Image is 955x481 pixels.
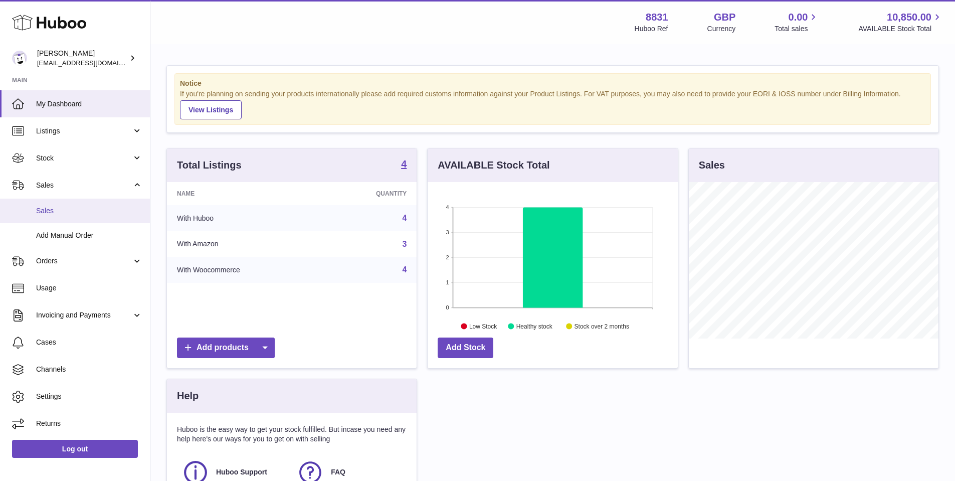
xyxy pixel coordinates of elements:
[446,254,449,260] text: 2
[402,265,407,274] a: 4
[789,11,808,24] span: 0.00
[516,323,553,330] text: Healthy stock
[322,182,417,205] th: Quantity
[575,323,629,330] text: Stock over 2 months
[714,11,735,24] strong: GBP
[635,24,668,34] div: Huboo Ref
[177,338,275,358] a: Add products
[37,59,147,67] span: [EMAIL_ADDRESS][DOMAIN_NAME]
[36,231,142,240] span: Add Manual Order
[36,206,142,216] span: Sales
[167,205,322,231] td: With Huboo
[646,11,668,24] strong: 8831
[36,181,132,190] span: Sales
[36,419,142,428] span: Returns
[216,467,267,477] span: Huboo Support
[446,304,449,310] text: 0
[402,214,407,222] a: 4
[446,279,449,285] text: 1
[12,51,27,66] img: internalAdmin-8831@internal.huboo.com
[180,79,925,88] strong: Notice
[167,182,322,205] th: Name
[177,158,242,172] h3: Total Listings
[36,283,142,293] span: Usage
[180,89,925,119] div: If you're planning on sending your products internationally please add required customs informati...
[858,24,943,34] span: AVAILABLE Stock Total
[177,389,199,403] h3: Help
[167,257,322,283] td: With Woocommerce
[401,159,407,171] a: 4
[775,24,819,34] span: Total sales
[858,11,943,34] a: 10,850.00 AVAILABLE Stock Total
[401,159,407,169] strong: 4
[446,229,449,235] text: 3
[12,440,138,458] a: Log out
[36,392,142,401] span: Settings
[167,231,322,257] td: With Amazon
[36,256,132,266] span: Orders
[36,310,132,320] span: Invoicing and Payments
[37,49,127,68] div: [PERSON_NAME]
[775,11,819,34] a: 0.00 Total sales
[469,323,497,330] text: Low Stock
[707,24,736,34] div: Currency
[36,338,142,347] span: Cases
[36,99,142,109] span: My Dashboard
[180,100,242,119] a: View Listings
[699,158,725,172] h3: Sales
[887,11,931,24] span: 10,850.00
[438,158,549,172] h3: AVAILABLE Stock Total
[438,338,493,358] a: Add Stock
[36,126,132,136] span: Listings
[36,365,142,374] span: Channels
[177,425,407,444] p: Huboo is the easy way to get your stock fulfilled. But incase you need any help here's our ways f...
[402,240,407,248] a: 3
[36,153,132,163] span: Stock
[331,467,345,477] span: FAQ
[446,204,449,210] text: 4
